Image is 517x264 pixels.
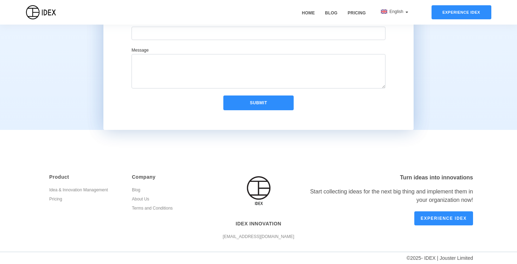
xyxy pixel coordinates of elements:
[432,5,491,19] div: Experience IDEX
[299,10,317,25] a: Home
[323,10,340,25] a: Blog
[308,187,473,204] div: Start collecting ideas for the next big thing and implement them in your organization now!
[49,173,121,181] p: Product
[132,186,204,196] a: Blog
[132,173,204,181] p: Company
[389,9,404,14] span: English
[49,196,121,205] a: Pricing
[49,186,121,196] a: Idea & Innovation Management
[132,196,204,205] a: About Us
[26,5,56,19] img: IDEX Logo
[308,173,473,182] p: Turn ideas into innovations
[132,47,149,53] label: Message
[414,211,473,225] a: Experience IDEX
[381,8,409,15] div: English
[220,220,297,227] p: IDEX INNOVATION
[381,9,387,14] img: flag
[132,205,204,214] a: Terms and Conditions
[345,10,368,25] a: Pricing
[220,233,297,240] p: [EMAIL_ADDRESS][DOMAIN_NAME]
[223,95,294,110] div: Submit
